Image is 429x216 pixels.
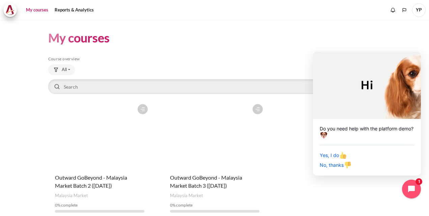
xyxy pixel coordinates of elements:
[5,5,15,15] img: Architeck
[170,192,203,199] span: Malaysia Market
[48,64,381,95] div: Course overview controls
[48,56,381,62] h5: Course overview
[48,64,75,75] button: Grouping drop-down menu
[388,5,398,15] div: Show notification window with no new notifications
[52,3,96,17] a: Reports & Analytics
[412,3,426,17] a: User menu
[55,203,57,208] span: 0
[55,174,127,189] a: Outward GoBeyond - Malaysia Market Batch 2 ([DATE])
[412,3,426,17] span: YP
[55,202,144,208] div: % complete
[170,174,242,189] a: Outward GoBeyond - Malaysia Market Batch 3 ([DATE])
[170,203,172,208] span: 0
[55,192,88,199] span: Malaysia Market
[399,5,409,15] button: Languages
[170,202,259,208] div: % complete
[48,79,381,94] input: Search
[3,3,20,17] a: Architeck Architeck
[24,3,51,17] a: My courses
[48,30,110,46] h1: My courses
[62,66,67,73] span: All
